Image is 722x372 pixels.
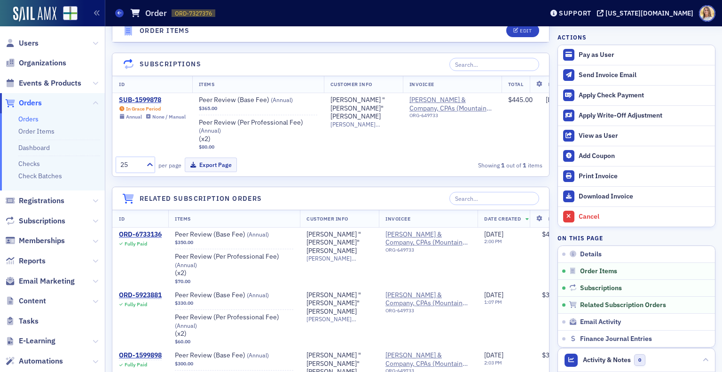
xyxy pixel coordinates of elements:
[247,351,269,359] span: ( Annual )
[385,308,471,317] div: ORG-649733
[580,335,652,343] span: Finance Journal Entries
[126,106,161,112] div: In Grace Period
[484,215,521,222] span: Date Created
[330,81,372,87] span: Customer Info
[119,81,125,87] span: ID
[175,313,293,330] span: Peer Review (Per Professional Fee)
[385,215,410,222] span: Invoicee
[699,5,715,22] span: Profile
[175,351,293,360] a: Peer Review (Base Fee) (Annual)
[385,351,471,368] span: Robert Q Poole & Company, CPAs (Mountain Brk, AL)
[484,291,503,299] span: [DATE]
[583,355,631,365] span: Activity & Notes
[18,127,55,135] a: Order Items
[484,230,503,238] span: [DATE]
[330,96,396,121] div: [PERSON_NAME] "[PERSON_NAME]" [PERSON_NAME]
[63,6,78,21] img: SailAMX
[175,291,293,300] a: Peer Review (Base Fee) (Annual)
[409,81,434,87] span: Invoicee
[175,313,293,338] a: Peer Review (Per Professional Fee) (Annual)(x2)
[199,96,317,104] a: Peer Review (Base Fee) (Annual)
[119,215,125,222] span: ID
[5,38,39,48] a: Users
[175,278,190,285] span: $70.00
[145,8,167,19] h1: Order
[449,58,539,71] input: Search…
[19,38,39,48] span: Users
[5,216,65,226] a: Subscriptions
[521,161,528,169] strong: 1
[558,186,715,206] a: Download Invoice
[5,276,75,286] a: Email Marketing
[199,127,221,134] span: ( Annual )
[579,71,710,79] div: Send Invoice Email
[5,98,42,108] a: Orders
[579,152,710,160] div: Add Coupon
[199,144,214,150] span: $80.00
[19,236,65,246] span: Memberships
[199,81,215,87] span: Items
[175,253,293,277] a: Peer Review (Per Professional Fee) (Annual)(x2)
[120,160,141,170] div: 25
[484,359,502,366] time: 2:03 PM
[306,230,372,255] a: [PERSON_NAME] "[PERSON_NAME]" [PERSON_NAME]
[19,78,81,88] span: Events & Products
[558,65,715,85] button: Send Invoice Email
[5,316,39,326] a: Tasks
[175,230,293,239] a: Peer Review (Base Fee) (Annual)
[306,215,348,222] span: Customer Info
[19,256,46,266] span: Reports
[546,95,565,104] span: [DATE]
[247,230,269,238] span: ( Annual )
[542,291,566,299] span: $390.00
[558,126,715,146] button: View as User
[19,58,66,68] span: Organizations
[597,10,697,16] button: [US_STATE][DOMAIN_NAME]
[580,267,617,276] span: Order Items
[199,119,317,143] a: Peer Review (Per Professional Fee) (Annual)(x2)
[5,356,63,366] a: Automations
[484,238,502,245] time: 2:00 PM
[306,316,372,323] span: [PERSON_NAME][EMAIL_ADDRESS][DOMAIN_NAME]
[175,215,191,222] span: Items
[409,96,495,112] a: [PERSON_NAME] & Company, CPAs (Mountain Brk, [GEOGRAPHIC_DATA])
[634,354,646,366] span: 0
[5,256,46,266] a: Reports
[119,230,162,239] div: ORD-6733136
[330,121,396,128] span: [PERSON_NAME][EMAIL_ADDRESS][DOMAIN_NAME]
[385,291,471,308] a: [PERSON_NAME] & Company, CPAs (Mountain Brk, [GEOGRAPHIC_DATA])
[126,114,142,120] div: Annual
[306,291,372,316] a: [PERSON_NAME] "[PERSON_NAME]" [PERSON_NAME]
[385,351,471,368] a: [PERSON_NAME] & Company, CPAs (Mountain Brk, [GEOGRAPHIC_DATA])
[152,114,186,120] div: None / Manual
[385,230,471,256] span: Robert Q Poole & Company, CPAs (Mountain Brk, AL)
[19,196,64,206] span: Registrations
[579,51,710,59] div: Pay as User
[385,230,471,247] a: [PERSON_NAME] & Company, CPAs (Mountain Brk, [GEOGRAPHIC_DATA])
[579,91,710,100] div: Apply Check Payment
[580,301,666,309] span: Related Subscription Orders
[558,206,715,227] button: Cancel
[13,7,56,22] img: SailAMX
[19,336,55,346] span: E-Learning
[542,351,566,359] span: $354.00
[56,6,78,22] a: View Homepage
[18,159,40,168] a: Checks
[19,216,65,226] span: Subscriptions
[19,98,42,108] span: Orders
[119,96,186,104] a: SUB-1599878
[579,213,710,221] div: Cancel
[5,58,66,68] a: Organizations
[119,291,162,300] a: ORD-5923881
[18,172,62,180] a: Check Batches
[175,300,193,306] span: $330.00
[19,296,46,306] span: Content
[557,234,715,242] h4: On this page
[247,291,269,299] span: ( Annual )
[140,25,189,35] h4: Order Items
[508,81,524,87] span: Total
[175,339,190,345] span: $60.00
[500,161,506,169] strong: 1
[19,276,75,286] span: Email Marketing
